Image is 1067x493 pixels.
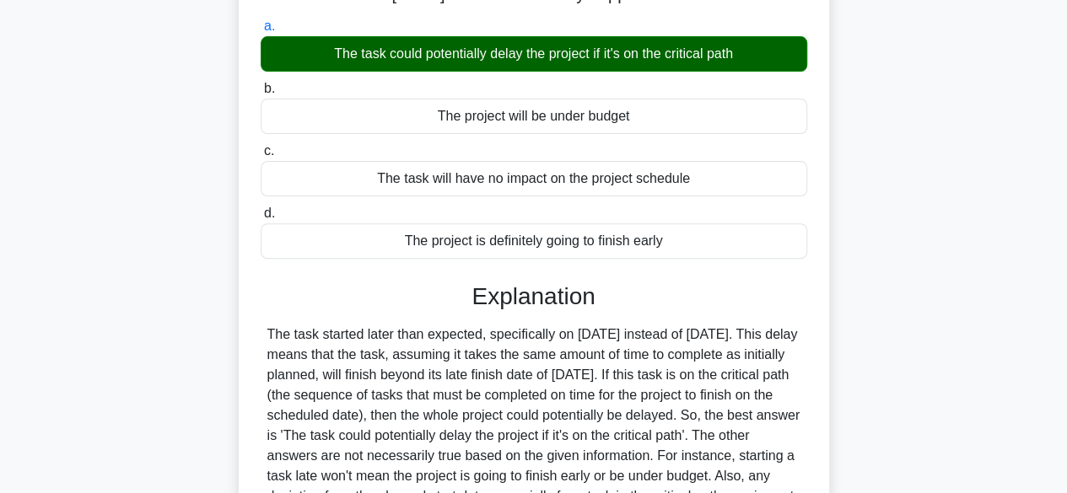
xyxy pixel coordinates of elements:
[264,81,275,95] span: b.
[264,19,275,33] span: a.
[261,99,807,134] div: The project will be under budget
[261,36,807,72] div: The task could potentially delay the project if it's on the critical path
[271,282,797,311] h3: Explanation
[264,206,275,220] span: d.
[264,143,274,158] span: c.
[261,161,807,196] div: The task will have no impact on the project schedule
[261,223,807,259] div: The project is definitely going to finish early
